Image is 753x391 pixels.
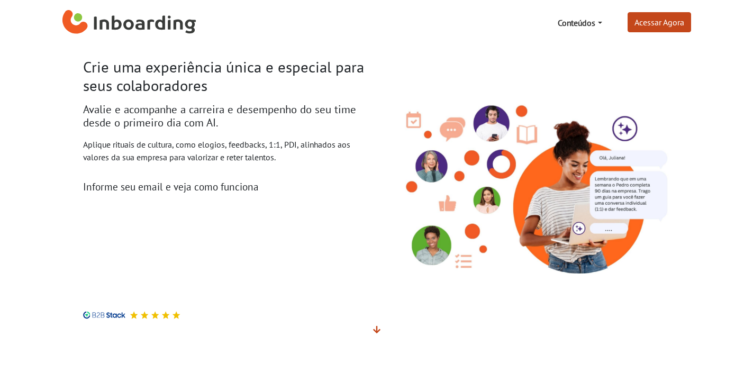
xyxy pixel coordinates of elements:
img: Inboarding - Rutuais de Cultura com Inteligência Ariticial. Feedback, conversas 1:1, PDI. [385,86,670,278]
img: Avaliação 5 estrelas no B2B Stack [140,311,149,319]
h3: Informe seu email e veja como funciona [83,180,369,193]
img: Inboarding Home [62,7,196,39]
img: Avaliação 5 estrelas no B2B Stack [130,311,138,319]
iframe: Form 0 [83,197,343,298]
img: Avaliação 5 estrelas no B2B Stack [172,311,180,319]
img: Avaliação 5 estrelas no B2B Stack [161,311,170,319]
h1: Crie uma experiência única e especial para seus colaboradores [83,58,369,95]
span: Veja mais detalhes abaixo [373,324,380,335]
h2: Avalie e acompanhe a carreira e desempenho do seu time desde o primeiro dia com AI. [83,103,369,130]
div: Avaliação 5 estrelas no B2B Stack [125,311,180,319]
a: Conteúdos [554,12,606,33]
a: Acessar Agora [628,12,691,32]
img: B2B Stack logo [83,311,125,319]
p: Aplique rituais de cultura, como elogios, feedbacks, 1:1, PDI, alinhados aos valores da sua empre... [83,138,369,163]
img: Avaliação 5 estrelas no B2B Stack [151,311,159,319]
a: Inboarding Home Page [62,4,196,41]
